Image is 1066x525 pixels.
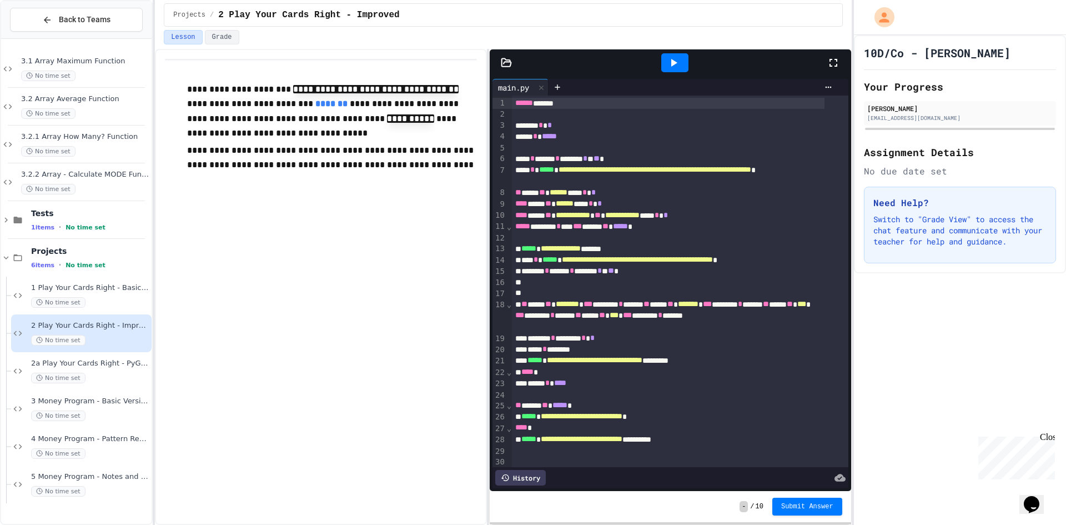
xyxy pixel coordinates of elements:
[164,30,202,44] button: Lesson
[492,82,535,93] div: main.py
[31,472,149,482] span: 5 Money Program - Notes and Coins
[492,356,506,367] div: 21
[864,144,1056,160] h2: Assignment Details
[756,502,763,511] span: 10
[492,344,506,356] div: 20
[31,262,54,269] span: 6 items
[492,79,549,96] div: main.py
[506,222,512,231] span: Fold line
[66,262,105,269] span: No time set
[873,214,1047,247] p: Switch to "Grade View" to access the chat feature and communicate with your teacher for help and ...
[492,98,506,109] div: 1
[492,243,506,254] div: 13
[492,165,506,188] div: 7
[59,261,61,269] span: •
[492,277,506,288] div: 16
[31,335,86,346] span: No time set
[863,4,897,30] div: My Account
[21,170,149,179] span: 3.2.2 Array - Calculate MODE Function
[492,457,506,468] div: 30
[492,299,506,333] div: 18
[492,266,506,277] div: 15
[492,255,506,266] div: 14
[495,470,546,486] div: History
[492,210,506,221] div: 10
[506,300,512,309] span: Fold line
[740,501,748,512] span: -
[31,486,86,497] span: No time set
[506,368,512,377] span: Fold line
[492,187,506,198] div: 8
[31,434,149,444] span: 4 Money Program - Pattern Recogniton
[506,401,512,410] span: Fold line
[492,367,506,378] div: 22
[867,103,1053,113] div: [PERSON_NAME]
[492,233,506,244] div: 12
[492,401,506,412] div: 25
[205,30,239,44] button: Grade
[772,498,842,516] button: Submit Answer
[492,446,506,457] div: 29
[492,378,506,389] div: 23
[506,424,512,433] span: Fold line
[210,11,214,19] span: /
[492,153,506,164] div: 6
[31,297,86,308] span: No time set
[31,208,149,218] span: Tests
[31,321,149,331] span: 2 Play Your Cards Right - Improved
[21,132,149,142] span: 3.2.1 Array How Many? Function
[492,333,506,344] div: 19
[59,223,61,232] span: •
[10,8,143,32] button: Back to Teams
[66,224,105,231] span: No time set
[492,143,506,154] div: 5
[1019,481,1055,514] iframe: chat widget
[492,412,506,423] div: 26
[59,14,110,26] span: Back to Teams
[492,199,506,210] div: 9
[218,8,399,22] span: 2 Play Your Cards Right - Improved
[867,114,1053,122] div: [EMAIL_ADDRESS][DOMAIN_NAME]
[781,502,833,511] span: Submit Answer
[492,423,506,434] div: 27
[492,120,506,131] div: 3
[974,432,1055,479] iframe: chat widget
[492,390,506,401] div: 24
[492,131,506,142] div: 4
[21,184,76,194] span: No time set
[864,164,1056,178] div: No due date set
[492,109,506,120] div: 2
[873,196,1047,209] h3: Need Help?
[864,45,1010,61] h1: 10D/Co - [PERSON_NAME]
[4,4,77,71] div: Chat with us now!Close
[750,502,754,511] span: /
[492,288,506,299] div: 17
[31,448,86,459] span: No time set
[31,359,149,368] span: 2a Play Your Cards Right - PyGame
[21,94,149,104] span: 3.2 Array Average Function
[31,246,149,256] span: Projects
[492,434,506,446] div: 28
[21,57,149,66] span: 3.1 Array Maximum Function
[21,146,76,157] span: No time set
[31,411,86,421] span: No time set
[31,397,149,406] span: 3 Money Program - Basic Version
[31,224,54,231] span: 1 items
[864,79,1056,94] h2: Your Progress
[31,373,86,383] span: No time set
[173,11,205,19] span: Projects
[31,283,149,293] span: 1 Play Your Cards Right - Basic Version
[492,221,506,232] div: 11
[21,71,76,81] span: No time set
[21,108,76,119] span: No time set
